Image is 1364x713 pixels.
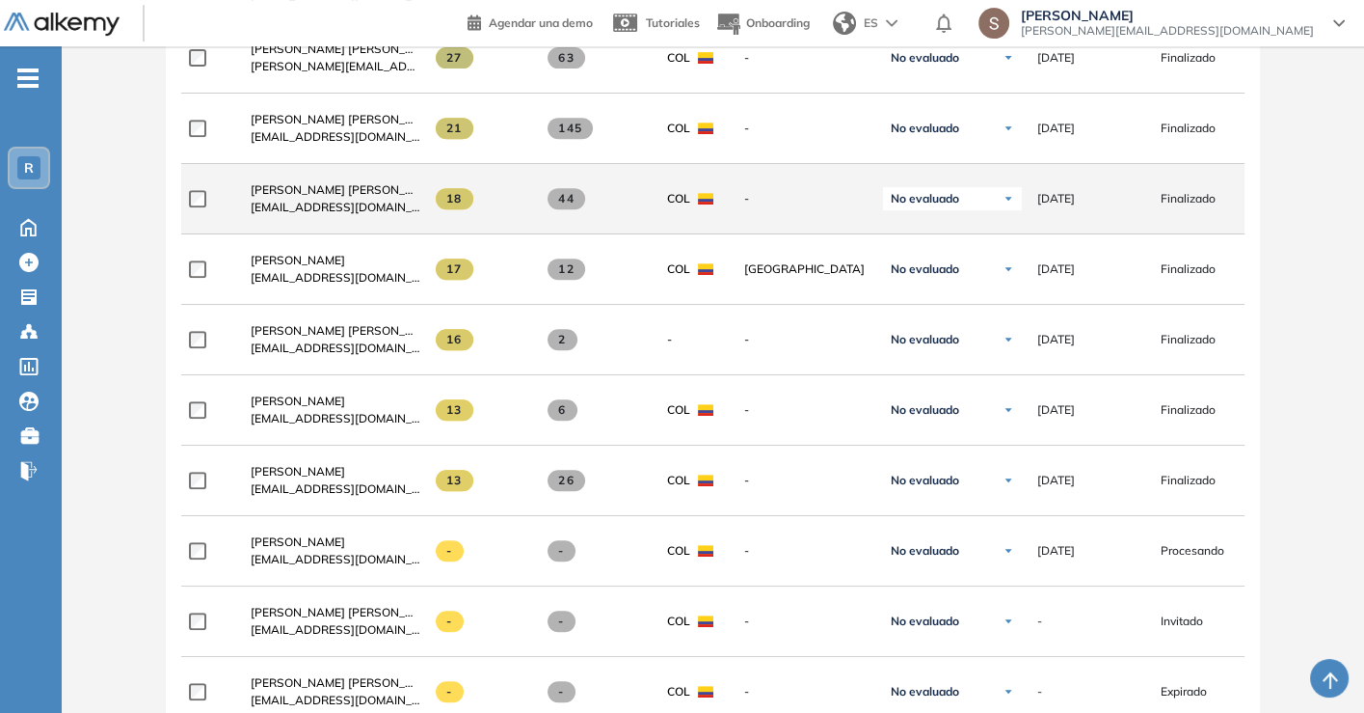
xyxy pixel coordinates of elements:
span: [EMAIL_ADDRESS][DOMAIN_NAME] [251,410,420,427]
span: 21 [436,118,473,139]
img: COL [698,404,713,416]
span: - [744,613,868,630]
span: Finalizado [1161,261,1216,278]
img: Logo [4,13,120,37]
a: [PERSON_NAME] [251,252,420,269]
span: No evaluado [891,614,959,629]
span: [EMAIL_ADDRESS][DOMAIN_NAME] [251,692,420,709]
span: Finalizado [1161,331,1216,348]
span: [PERSON_NAME] [251,535,345,549]
a: [PERSON_NAME] [PERSON_NAME] [PERSON_NAME] [251,181,420,199]
span: [DATE] [1037,190,1075,207]
span: No evaluado [891,121,959,136]
span: [EMAIL_ADDRESS][DOMAIN_NAME] [251,480,420,498]
span: No evaluado [891,402,959,418]
span: [PERSON_NAME] [PERSON_NAME] [PERSON_NAME] [251,182,540,197]
a: [PERSON_NAME] [PERSON_NAME] [251,41,420,58]
span: 26 [548,470,585,491]
span: 17 [436,259,473,280]
img: Ícono de flecha [1003,616,1014,627]
span: 63 [548,47,585,69]
img: COL [698,545,713,557]
span: [GEOGRAPHIC_DATA] [744,261,868,278]
span: Finalizado [1161,120,1216,137]
img: COL [698,616,713,627]
img: COL [698,263,713,275]
span: 6 [548,399,577,421]
img: world [833,12,856,35]
span: [EMAIL_ADDRESS][DOMAIN_NAME] [251,128,420,146]
span: COL [667,613,690,630]
span: Onboarding [746,15,810,30]
span: No evaluado [891,684,959,699]
span: COL [667,190,690,207]
span: - [548,681,575,702]
span: Procesando [1161,542,1224,560]
span: 16 [436,329,473,350]
span: Invitado [1161,613,1203,630]
a: [PERSON_NAME] [251,393,420,410]
i: - [17,76,39,80]
span: - [1037,613,1042,630]
a: [PERSON_NAME] [PERSON_NAME] [251,111,420,128]
span: [PERSON_NAME] [251,253,345,267]
img: COL [698,686,713,698]
span: [PERSON_NAME] [251,464,345,479]
a: Agendar una demo [468,10,593,33]
img: COL [698,123,713,134]
span: Finalizado [1161,49,1216,67]
span: 27 [436,47,473,69]
span: - [1037,683,1042,700]
button: Onboarding [715,3,810,44]
span: [DATE] [1037,120,1075,137]
a: [PERSON_NAME] [251,534,420,551]
span: [EMAIL_ADDRESS][DOMAIN_NAME] [251,269,420,287]
span: COL [667,472,690,489]
span: - [548,540,575,562]
a: [PERSON_NAME] [PERSON_NAME] [251,604,420,621]
img: Ícono de flecha [1003,475,1014,486]
span: No evaluado [891,261,959,277]
span: 13 [436,470,473,491]
span: - [744,190,868,207]
span: - [548,611,575,632]
span: 145 [548,118,593,139]
span: - [744,49,868,67]
span: - [744,120,868,137]
span: - [667,331,672,348]
img: arrow [886,19,897,27]
span: [PERSON_NAME] [PERSON_NAME] [251,675,442,690]
img: Ícono de flecha [1003,334,1014,345]
span: - [436,540,464,562]
img: COL [698,475,713,486]
span: 2 [548,329,577,350]
span: [EMAIL_ADDRESS][DOMAIN_NAME] [251,621,420,639]
span: [PERSON_NAME] [PERSON_NAME] [251,323,442,338]
span: COL [667,49,690,67]
span: Agendar una demo [489,15,593,30]
span: [PERSON_NAME] [PERSON_NAME] [251,41,442,56]
img: Ícono de flecha [1003,404,1014,416]
a: [PERSON_NAME] [PERSON_NAME] [251,322,420,340]
span: 18 [436,188,473,209]
span: [DATE] [1037,542,1075,560]
span: No evaluado [891,332,959,347]
span: - [744,331,868,348]
span: COL [667,401,690,419]
span: [EMAIL_ADDRESS][DOMAIN_NAME] [251,199,420,216]
img: Ícono de flecha [1003,193,1014,205]
span: 44 [548,188,585,209]
span: COL [667,261,690,278]
a: [PERSON_NAME] [PERSON_NAME] [251,674,420,692]
span: ES [864,14,878,32]
span: [PERSON_NAME][EMAIL_ADDRESS][DOMAIN_NAME] [1021,23,1314,39]
img: Ícono de flecha [1003,545,1014,557]
span: No evaluado [891,543,959,559]
img: Ícono de flecha [1003,686,1014,698]
img: COL [698,193,713,205]
span: [PERSON_NAME] [PERSON_NAME] [251,112,442,126]
span: [PERSON_NAME] [PERSON_NAME] [251,605,442,619]
span: - [744,542,868,560]
img: COL [698,52,713,64]
span: [DATE] [1037,472,1075,489]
